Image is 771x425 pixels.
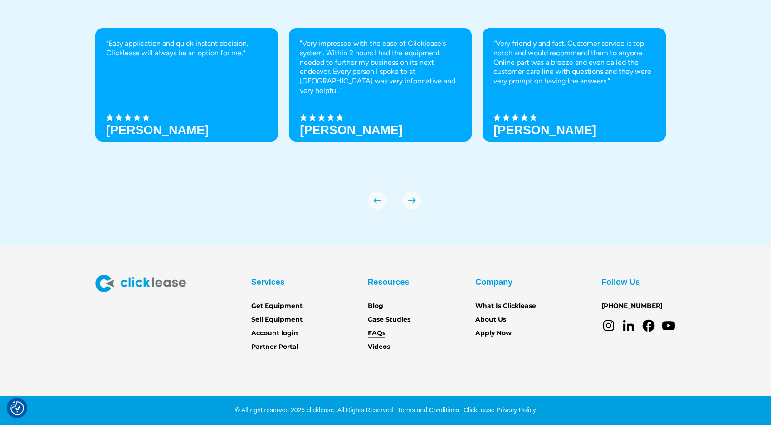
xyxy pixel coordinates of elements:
[251,301,303,311] a: Get Equipment
[142,114,150,121] img: Black star icon
[493,114,501,121] img: Black star icon
[395,406,459,414] a: Terms and Conditions
[483,28,665,173] div: 3 of 8
[368,191,386,210] div: previous slide
[251,275,285,289] div: Services
[289,28,472,173] div: 2 of 8
[475,301,536,311] a: What Is Clicklease
[368,301,383,311] a: Blog
[95,275,186,292] img: Clicklease logo
[336,114,343,121] img: Black star icon
[403,191,421,210] div: next slide
[124,114,132,121] img: Black star icon
[106,39,267,58] p: “Easy application and quick instant decision. Clicklease will always be an option for me.”
[368,342,390,352] a: Videos
[512,114,519,121] img: Black star icon
[493,123,596,137] h3: [PERSON_NAME]
[503,114,510,121] img: Black star icon
[95,28,676,210] div: carousel
[493,39,654,86] p: “Very friendly and fast. Customer service is top notch and would recommend them to anyone. Online...
[300,39,461,96] p: "Very impressed with the ease of Clicklease's system. Within 2 hours I had the equipment needed t...
[115,114,122,121] img: Black star icon
[327,114,334,121] img: Black star icon
[461,406,536,414] a: ClickLease Privacy Policy
[10,401,24,415] img: Revisit consent button
[251,328,298,338] a: Account login
[530,114,537,121] img: Black star icon
[300,123,403,137] strong: [PERSON_NAME]
[403,191,421,210] img: arrow Icon
[475,275,512,289] div: Company
[368,315,410,325] a: Case Studies
[368,328,385,338] a: FAQs
[106,123,209,137] h3: [PERSON_NAME]
[10,401,24,415] button: Consent Preferences
[106,114,113,121] img: Black star icon
[521,114,528,121] img: Black star icon
[475,328,512,338] a: Apply Now
[300,114,307,121] img: Black star icon
[309,114,316,121] img: Black star icon
[95,28,278,173] div: 1 of 8
[318,114,325,121] img: Black star icon
[475,315,506,325] a: About Us
[251,315,303,325] a: Sell Equipment
[235,405,393,415] div: © All right reserved 2025 clicklease. All Rights Reserved
[601,301,663,311] a: [PHONE_NUMBER]
[368,275,410,289] div: Resources
[601,275,640,289] div: Follow Us
[368,191,386,210] img: arrow Icon
[133,114,141,121] img: Black star icon
[251,342,298,352] a: Partner Portal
